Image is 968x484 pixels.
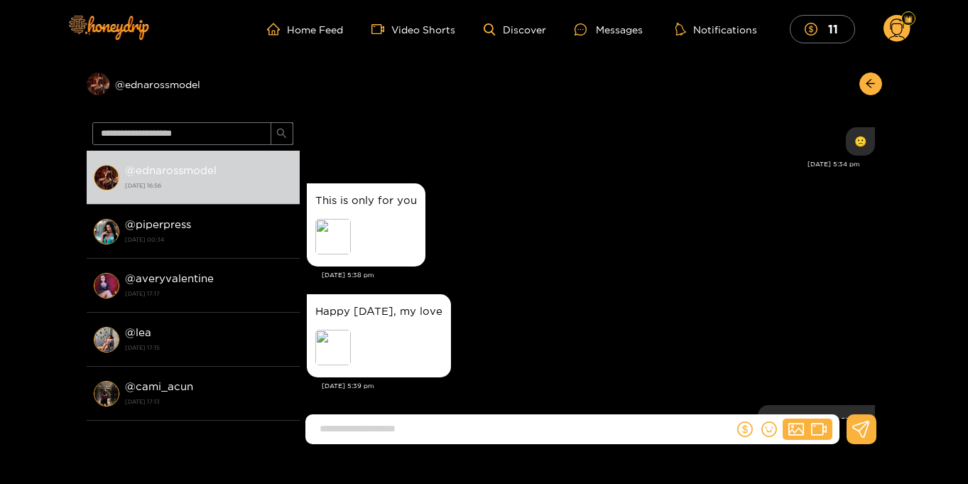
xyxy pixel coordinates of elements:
[859,72,882,95] button: arrow-left
[484,23,545,36] a: Discover
[322,270,875,280] div: [DATE] 5:38 pm
[125,179,293,192] strong: [DATE] 16:56
[125,233,293,246] strong: [DATE] 00:34
[94,273,119,299] img: conversation
[276,128,287,140] span: search
[87,72,300,95] div: @ednarossmodel
[790,15,855,43] button: 11
[737,421,753,437] span: dollar
[371,23,391,36] span: video-camera
[125,218,191,230] strong: @ piperpress
[125,287,293,300] strong: [DATE] 17:17
[734,419,756,440] button: dollar
[788,421,804,437] span: picture
[267,23,287,36] span: home
[826,21,840,36] mark: 11
[811,421,827,437] span: video-camera
[94,327,119,353] img: conversation
[575,21,643,38] div: Messages
[315,303,442,319] p: Happy [DATE], my love
[904,15,913,23] img: Fan Level
[322,381,875,391] div: [DATE] 5:39 pm
[761,421,777,437] span: smile
[125,164,217,176] strong: @ ednarossmodel
[865,78,876,90] span: arrow-left
[125,341,293,354] strong: [DATE] 17:15
[307,183,425,267] div: Sep. 16, 5:38 pm
[94,165,119,190] img: conversation
[94,381,119,407] img: conversation
[846,127,875,156] div: Sep. 16, 5:34 pm
[271,122,293,145] button: search
[758,405,875,434] div: Sep. 16, 10:31 pm
[307,294,451,377] div: Sep. 16, 5:39 pm
[805,23,825,36] span: dollar
[315,192,417,208] p: This is only for you
[854,136,866,147] div: 🙁
[371,23,455,36] a: Video Shorts
[267,23,343,36] a: Home Feed
[125,272,214,284] strong: @ averyvalentine
[783,419,832,440] button: picturevideo-camera
[125,380,193,392] strong: @ cami_acun
[307,159,860,169] div: [DATE] 5:34 pm
[94,219,119,244] img: conversation
[671,22,761,36] button: Notifications
[125,326,151,338] strong: @ lea
[125,395,293,408] strong: [DATE] 17:13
